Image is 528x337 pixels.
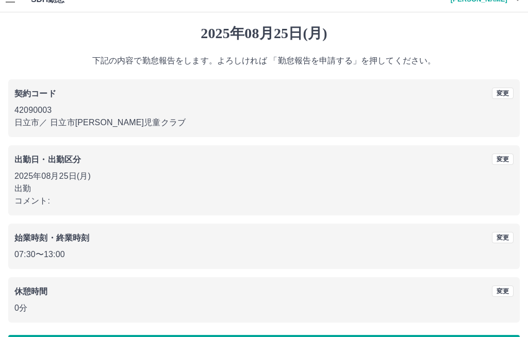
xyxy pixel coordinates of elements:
[14,89,56,98] b: 契約コード
[14,195,514,207] p: コメント:
[8,55,520,67] p: 下記の内容で勤怠報告をします。よろしければ 「勤怠報告を申請する」を押してください。
[492,154,514,165] button: 変更
[14,287,48,296] b: 休憩時間
[8,25,520,42] h1: 2025年08月25日(月)
[492,285,514,297] button: 変更
[14,182,514,195] p: 出勤
[14,170,514,182] p: 2025年08月25日(月)
[14,116,514,129] p: 日立市 ／ 日立市[PERSON_NAME]児童クラブ
[14,248,514,261] p: 07:30 〜 13:00
[14,233,89,242] b: 始業時刻・終業時刻
[14,302,514,314] p: 0分
[14,104,514,116] p: 42090003
[492,232,514,243] button: 変更
[14,155,81,164] b: 出勤日・出勤区分
[492,88,514,99] button: 変更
